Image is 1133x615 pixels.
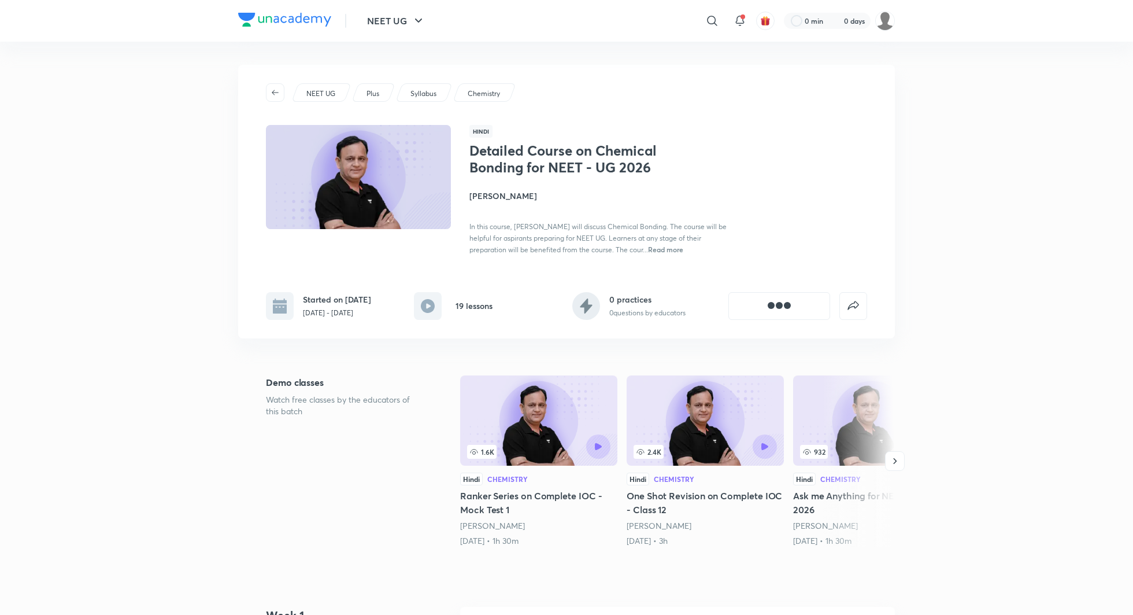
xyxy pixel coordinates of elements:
h4: [PERSON_NAME] [469,190,728,202]
div: Ramesh Sharda [460,520,617,532]
div: Chemistry [487,476,528,483]
button: avatar [756,12,775,30]
a: Company Logo [238,13,331,30]
a: Ranker Series on Complete IOC - Mock Test 1 [460,375,617,547]
button: NEET UG [360,9,432,32]
p: Syllabus [410,89,436,99]
div: 6th Jul • 1h 30m [793,535,950,547]
div: Hindi [460,473,483,485]
p: 0 questions by educators [609,308,686,318]
h5: One Shot Revision on Complete IOC - Class 12 [627,489,784,517]
h6: 0 practices [609,293,686,305]
a: Plus [365,89,382,99]
button: [object Object] [728,292,830,320]
h5: Ranker Series on Complete IOC - Mock Test 1 [460,489,617,517]
p: Plus [366,89,379,99]
div: Ramesh Sharda [627,520,784,532]
h1: Detailed Course on Chemical Bonding for NEET - UG 2026 [469,142,658,176]
div: 6th Mar • 1h 30m [460,535,617,547]
div: Ramesh Sharda [793,520,950,532]
h6: Started on [DATE] [303,293,371,305]
div: Hindi [793,473,816,485]
div: Hindi [627,473,649,485]
a: [PERSON_NAME] [460,520,525,531]
h6: 19 lessons [456,300,493,312]
div: Chemistry [820,476,861,483]
img: avatar [760,16,771,26]
span: Hindi [469,125,493,138]
p: Chemistry [468,89,500,99]
p: Watch free classes by the educators of this batch [266,394,423,417]
span: 1.6K [467,445,497,459]
h5: Ask me Anything for NEET - UG 2026 [793,489,950,517]
img: Thumbnail [264,124,453,230]
img: Company Logo [238,13,331,27]
a: Chemistry [466,89,502,99]
a: 1.6KHindiChemistryRanker Series on Complete IOC - Mock Test 1[PERSON_NAME][DATE] • 1h 30m [460,375,617,547]
a: [PERSON_NAME] [627,520,691,531]
a: Ask me Anything for NEET - UG 2026 [793,375,950,547]
img: streak [830,15,842,27]
a: Syllabus [409,89,439,99]
span: Read more [648,245,683,254]
span: 2.4K [634,445,664,459]
div: Chemistry [654,476,694,483]
a: One Shot Revision on Complete IOC - Class 12 [627,375,784,547]
a: 932HindiChemistryAsk me Anything for NEET - UG 2026[PERSON_NAME][DATE] • 1h 30m [793,375,950,547]
a: NEET UG [305,89,338,99]
div: 2nd May • 3h [627,535,784,547]
p: [DATE] - [DATE] [303,308,371,318]
span: In this course, [PERSON_NAME] will discuss Chemical Bonding. The course will be helpful for aspir... [469,222,727,254]
span: 932 [800,445,828,459]
a: [PERSON_NAME] [793,520,858,531]
button: false [839,292,867,320]
a: 2.4KHindiChemistryOne Shot Revision on Complete IOC - Class 12[PERSON_NAME][DATE] • 3h [627,375,784,547]
p: NEET UG [306,89,335,99]
img: Siddharth Mitra [875,11,895,31]
h5: Demo classes [266,375,423,389]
